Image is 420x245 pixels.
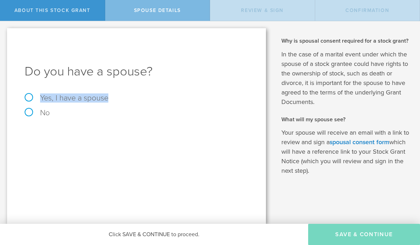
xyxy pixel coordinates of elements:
label: No [25,109,248,117]
span: Review & Sign [241,7,284,13]
button: Save & Continue [308,224,420,245]
span: Confirmation [345,7,389,13]
h1: Do you have a spouse? [25,63,248,80]
h2: Why is spousal consent required for a stock grant? [281,37,409,45]
p: Your spouse will receive an email with a link to review and sign a which will have a reference li... [281,128,409,176]
h2: What will my spouse see? [281,116,409,123]
p: In the case of a marital event under which the spouse of a stock grantee could have rights to the... [281,50,409,107]
span: About this stock grant [14,7,90,13]
label: Yes, I have a spouse [25,94,248,102]
span: Spouse Details [134,7,181,13]
a: spousal consent form [330,138,389,146]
